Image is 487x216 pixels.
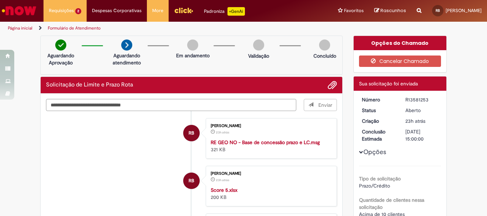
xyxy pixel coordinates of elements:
[121,39,132,51] img: arrow-next.png
[359,183,390,189] span: Prazo/Crédito
[211,124,329,128] div: [PERSON_NAME]
[405,118,425,124] span: 23h atrás
[183,125,200,141] div: Raimundo Nonato Feitosa De Brito
[359,80,418,87] span: Sua solicitação foi enviada
[405,118,425,124] time: 30/09/2025 12:29:20
[211,186,329,201] div: 200 KB
[313,52,336,59] p: Concluído
[211,139,320,146] a: RE GEO NO - Base de concessão prazo e LC.msg
[46,99,296,111] textarea: Digite sua mensagem aqui...
[359,56,441,67] button: Cancelar Chamado
[109,52,144,66] p: Aguardando atendimento
[46,82,133,88] h2: Solicitação de Limite e Prazo Rota Histórico de tíquete
[1,4,37,18] img: ServiceNow
[248,52,269,59] p: Validação
[92,7,142,14] span: Despesas Corporativas
[211,172,329,176] div: [PERSON_NAME]
[216,178,229,182] span: 23h atrás
[8,25,32,31] a: Página inicial
[357,128,400,142] dt: Conclusão Estimada
[359,175,401,182] b: Tipo de solicitação
[43,52,78,66] p: Aguardando Aprovação
[183,173,200,189] div: Raimundo Nonato Feitosa De Brito
[49,7,74,14] span: Requisições
[328,80,337,90] button: Adicionar anexos
[253,39,264,51] img: img-circle-grey.png
[48,25,101,31] a: Formulário de Atendimento
[152,7,163,14] span: More
[405,117,439,125] div: 30/09/2025 12:29:20
[359,197,424,210] b: Quantidade de clientes nessa solicitação
[189,125,194,142] span: RB
[354,36,447,50] div: Opções do Chamado
[405,107,439,114] div: Aberto
[405,96,439,103] div: R13581253
[357,117,400,125] dt: Criação
[216,130,229,135] span: 23h atrás
[75,8,81,14] span: 2
[211,187,237,193] a: Score 5.xlsx
[174,5,193,16] img: click_logo_yellow_360x200.png
[446,7,482,14] span: [PERSON_NAME]
[344,7,364,14] span: Favoritos
[55,39,66,51] img: check-circle-green.png
[189,172,194,189] span: RB
[319,39,330,51] img: img-circle-grey.png
[204,7,245,16] div: Padroniza
[380,7,406,14] span: Rascunhos
[5,22,319,35] ul: Trilhas de página
[227,7,245,16] p: +GenAi
[211,139,329,153] div: 321 KB
[374,7,406,14] a: Rascunhos
[436,8,440,13] span: RB
[187,39,198,51] img: img-circle-grey.png
[216,178,229,182] time: 30/09/2025 12:28:58
[216,130,229,135] time: 30/09/2025 12:29:16
[357,107,400,114] dt: Status
[405,128,439,142] div: [DATE] 15:00:00
[176,52,210,59] p: Em andamento
[357,96,400,103] dt: Número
